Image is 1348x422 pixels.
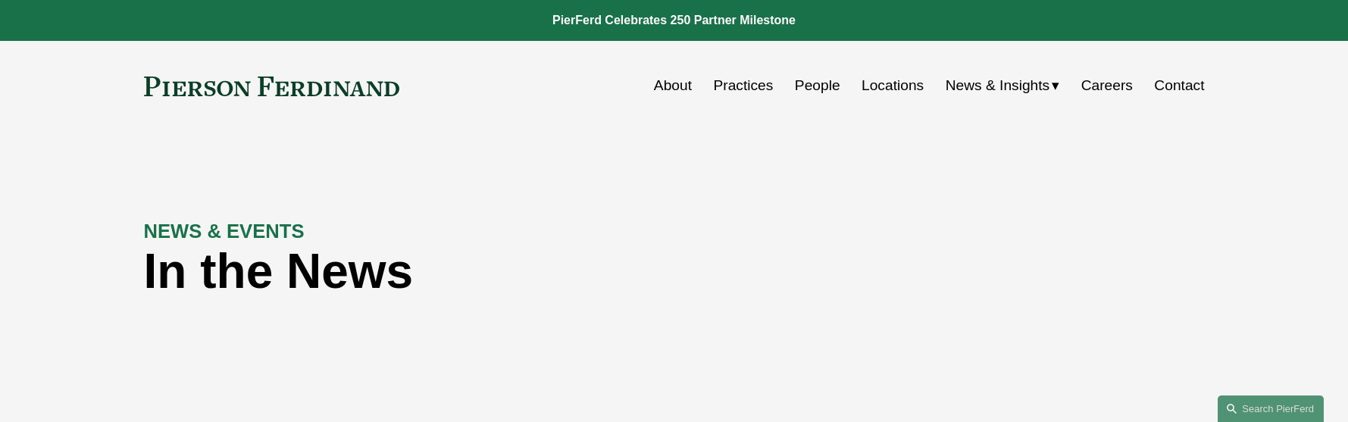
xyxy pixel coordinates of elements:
a: folder dropdown [946,71,1060,100]
a: Careers [1081,71,1133,100]
a: People [795,71,840,100]
a: Locations [862,71,924,100]
strong: NEWS & EVENTS [144,220,305,242]
a: About [654,71,692,100]
span: News & Insights [946,73,1050,99]
a: Contact [1154,71,1204,100]
h1: In the News [144,244,940,299]
a: Search this site [1218,395,1324,422]
a: Practices [713,71,773,100]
